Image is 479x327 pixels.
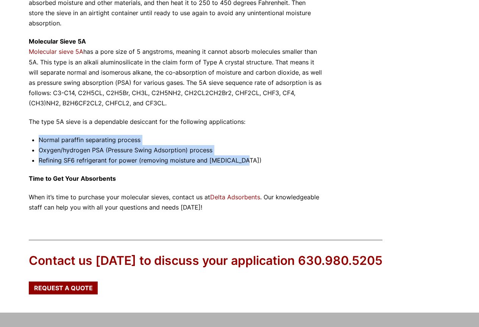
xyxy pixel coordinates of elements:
a: Molecular sieve 5A [29,48,83,55]
a: Delta Adsorbents [210,193,260,201]
li: Oxygen/hydrogen PSA (Pressure Swing Adsorption) process [39,145,322,155]
span: Request a Quote [34,285,93,291]
strong: Molecular Sieve 5A [29,38,86,45]
strong: Time to Get Your Absorbents [29,175,116,182]
li: Normal paraffin separating process [39,135,322,145]
p: The type 5A sieve is a dependable desiccant for the following applications: [29,117,322,127]
p: has a pore size of 5 angstroms, meaning it cannot absorb molecules smaller than 5A. This type is ... [29,36,322,108]
div: Contact us [DATE] to discuss your application 630.980.5205 [29,252,382,269]
li: Refining SF6 refrigerant for power (removing moisture and [MEDICAL_DATA]) [39,155,322,166]
a: Request a Quote [29,282,98,294]
p: When it’s time to purchase your molecular sieves, contact us at . Our knowledgeable staff can hel... [29,192,322,213]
